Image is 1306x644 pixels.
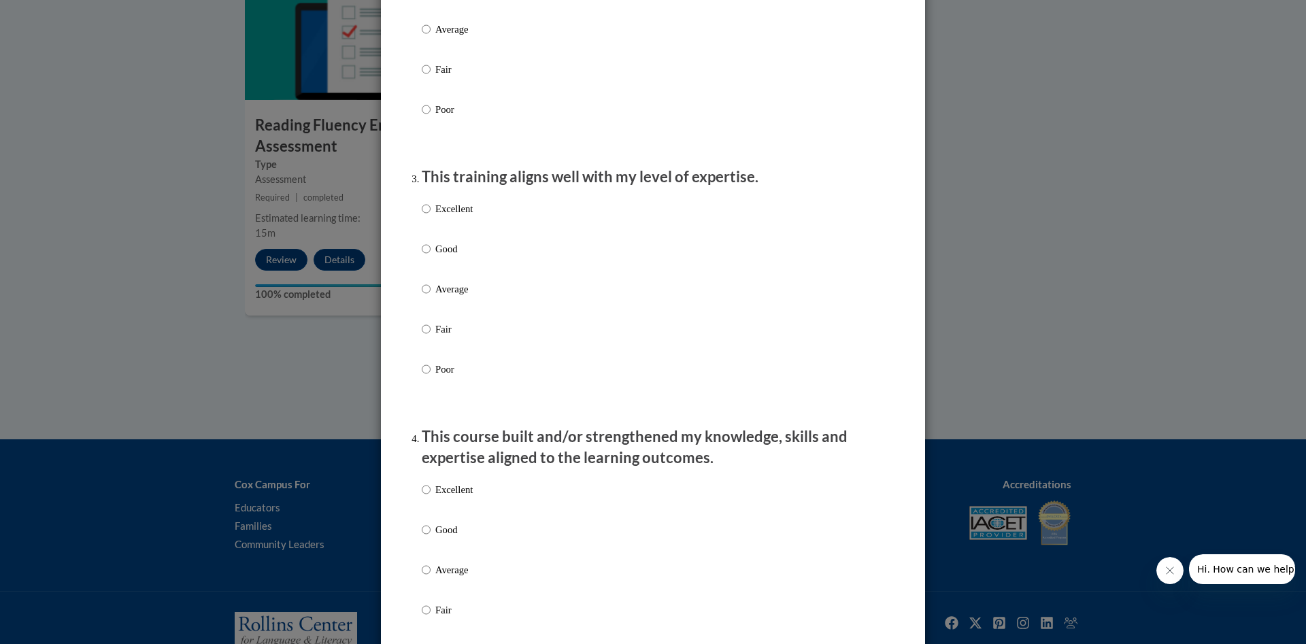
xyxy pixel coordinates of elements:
[435,22,473,37] p: Average
[435,522,473,537] p: Good
[422,426,884,469] p: This course built and/or strengthened my knowledge, skills and expertise aligned to the learning ...
[422,22,431,37] input: Average
[435,322,473,337] p: Fair
[435,62,473,77] p: Fair
[435,241,473,256] p: Good
[422,201,431,216] input: Excellent
[422,603,431,617] input: Fair
[422,322,431,337] input: Fair
[435,362,473,377] p: Poor
[435,482,473,497] p: Excellent
[1156,557,1184,584] iframe: Close message
[435,102,473,117] p: Poor
[1189,554,1295,584] iframe: Message from company
[422,282,431,296] input: Average
[435,603,473,617] p: Fair
[422,362,431,377] input: Poor
[422,62,431,77] input: Fair
[422,167,884,188] p: This training aligns well with my level of expertise.
[422,482,431,497] input: Excellent
[422,102,431,117] input: Poor
[435,201,473,216] p: Excellent
[422,241,431,256] input: Good
[422,562,431,577] input: Average
[435,282,473,296] p: Average
[435,562,473,577] p: Average
[422,522,431,537] input: Good
[8,10,110,20] span: Hi. How can we help?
